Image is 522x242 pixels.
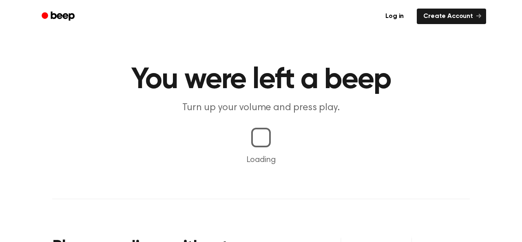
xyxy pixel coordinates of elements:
[10,154,512,166] p: Loading
[52,65,470,95] h1: You were left a beep
[417,9,486,24] a: Create Account
[36,9,82,24] a: Beep
[377,7,412,26] a: Log in
[104,101,418,115] p: Turn up your volume and press play.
